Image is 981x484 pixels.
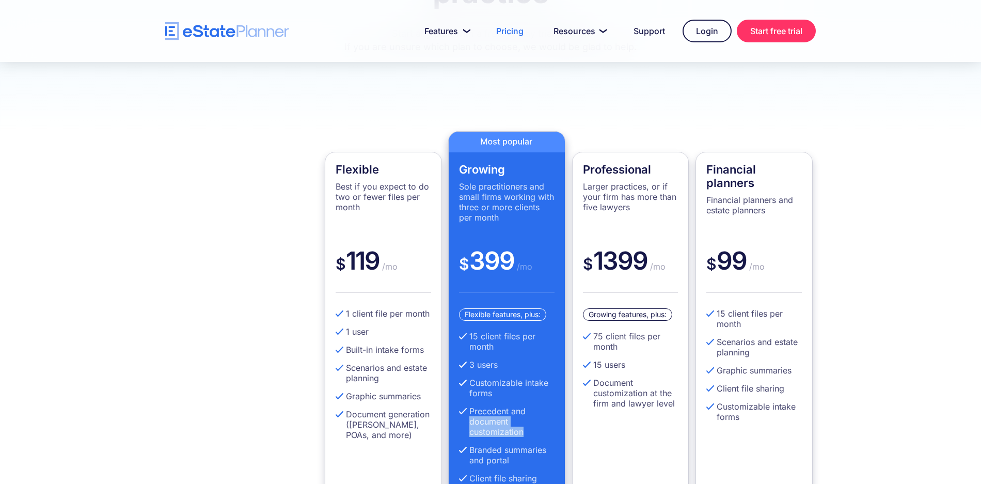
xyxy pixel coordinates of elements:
li: Graphic summaries [336,391,431,401]
div: 399 [459,245,555,293]
a: Start free trial [737,20,816,42]
div: 99 [706,245,802,293]
li: Customizable intake forms [459,378,555,398]
p: Sole practitioners and small firms working with three or more clients per month [459,181,555,223]
li: 75 client files per month [583,331,678,352]
a: Features [412,21,479,41]
a: Support [621,21,677,41]
li: 15 client files per month [706,308,802,329]
li: Document generation ([PERSON_NAME], POAs, and more) [336,409,431,440]
span: $ [336,255,346,273]
li: Precedent and document customization [459,406,555,437]
div: 119 [336,245,431,293]
h4: Growing [459,163,555,176]
div: 1399 [583,245,678,293]
a: home [165,22,289,40]
li: 1 user [336,326,431,337]
span: /mo [514,261,532,272]
p: Larger practices, or if your firm has more than five lawyers [583,181,678,212]
p: Best if you expect to do two or fewer files per month [336,181,431,212]
h4: Financial planners [706,163,802,190]
li: Scenarios and estate planning [336,363,431,383]
li: 15 users [583,360,678,370]
div: Growing features, plus: [583,308,672,321]
li: Scenarios and estate planning [706,337,802,357]
h4: Professional [583,163,678,176]
span: $ [459,255,469,273]
span: $ [706,255,717,273]
div: Flexible features, plus: [459,308,546,321]
li: 15 client files per month [459,331,555,352]
span: /mo [747,261,765,272]
li: Document customization at the firm and lawyer level [583,378,678,409]
span: /mo [379,261,398,272]
a: Login [683,20,732,42]
li: 3 users [459,360,555,370]
p: Financial planners and estate planners [706,195,802,215]
a: Resources [541,21,616,41]
li: Built-in intake forms [336,345,431,355]
a: Pricing [484,21,536,41]
li: Graphic summaries [706,365,802,376]
li: Client file sharing [706,383,802,394]
h4: Flexible [336,163,431,176]
li: Customizable intake forms [706,401,802,422]
span: $ [583,255,593,273]
span: /mo [647,261,666,272]
li: Client file sharing [459,473,555,483]
li: Branded summaries and portal [459,445,555,465]
li: 1 client file per month [336,308,431,319]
